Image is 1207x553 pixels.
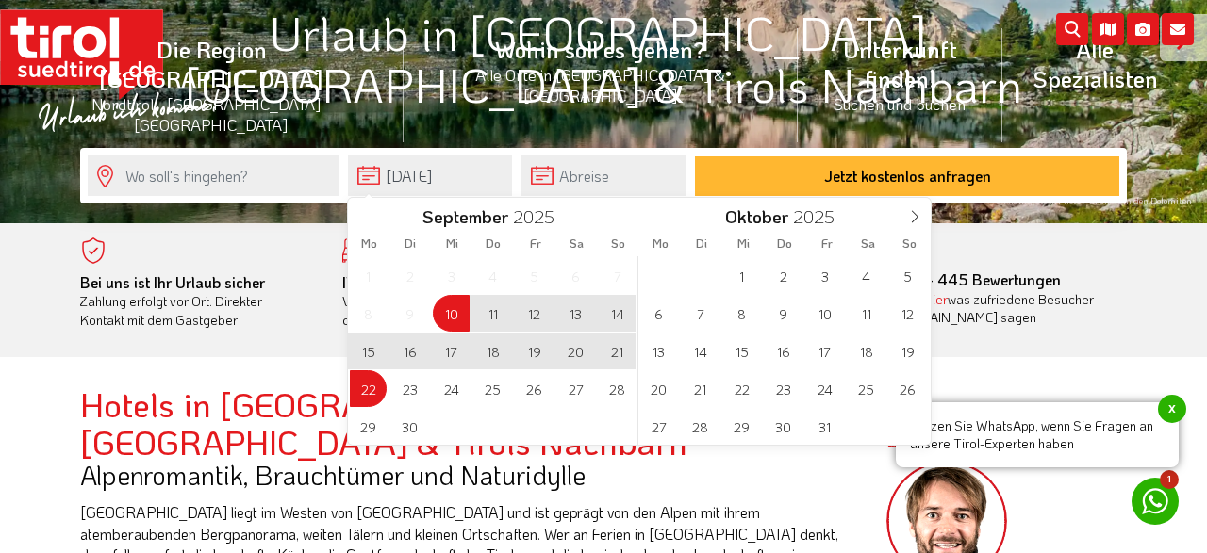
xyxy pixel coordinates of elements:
[1132,478,1179,525] a: 1 Nutzen Sie WhatsApp, wenn Sie Fragen an unsere Tirol-Experten habenx
[426,64,775,106] small: Alle Orte in [GEOGRAPHIC_DATA] & [GEOGRAPHIC_DATA]
[80,461,858,490] h3: Alpenromantik, Brauchtümer und Naturidylle
[391,370,428,407] span: September 23, 2025
[682,333,719,369] span: Oktober 14, 2025
[806,295,843,332] span: Oktober 10, 2025
[557,333,594,369] span: September 20, 2025
[798,14,1002,135] a: Unterkunft finden!Suchen und buchen
[350,408,387,445] span: September 29, 2025
[556,237,598,250] span: Sa
[391,295,428,332] span: September 9, 2025
[889,257,926,294] span: Oktober 5, 2025
[521,155,686,196] input: Abreise
[599,333,636,369] span: September 21, 2025
[598,237,639,250] span: So
[806,237,848,250] span: Fr
[806,333,843,369] span: Oktober 17, 2025
[19,14,404,156] a: Die Region [GEOGRAPHIC_DATA]Nordtirol - [GEOGRAPHIC_DATA] - [GEOGRAPHIC_DATA]
[765,257,802,294] span: Oktober 2, 2025
[350,370,387,407] span: September 22, 2025
[88,155,339,196] input: Wo soll's hingehen?
[350,257,387,294] span: September 1, 2025
[516,295,553,332] span: September 12, 2025
[725,208,788,226] span: Oktober
[599,257,636,294] span: September 7, 2025
[508,204,570,228] input: Year
[640,333,677,369] span: Oktober 13, 2025
[433,333,470,369] span: September 17, 2025
[806,257,843,294] span: Oktober 3, 2025
[682,295,719,332] span: Oktober 7, 2025
[516,257,553,294] span: September 5, 2025
[1002,14,1188,114] a: Alle Spezialisten
[433,370,470,407] span: September 24, 2025
[391,408,428,445] span: September 30, 2025
[889,295,926,332] span: Oktober 12, 2025
[640,295,677,332] span: Oktober 6, 2025
[764,237,805,250] span: Do
[515,237,556,250] span: Fr
[723,257,760,294] span: Oktober 1, 2025
[788,204,851,228] input: Year
[848,333,885,369] span: Oktober 18, 2025
[820,93,980,114] small: Suchen und buchen
[848,257,885,294] span: Oktober 4, 2025
[422,208,508,226] span: September
[640,408,677,445] span: Oktober 27, 2025
[516,333,553,369] span: September 19, 2025
[474,370,511,407] span: September 25, 2025
[848,295,885,332] span: Oktober 11, 2025
[431,237,472,250] span: Mi
[806,370,843,407] span: Oktober 24, 2025
[866,290,1100,327] div: was zufriedene Besucher über [DOMAIN_NAME] sagen
[889,370,926,407] span: Oktober 26, 2025
[682,370,719,407] span: Oktober 21, 2025
[348,237,389,250] span: Mo
[472,237,514,250] span: Do
[640,370,677,407] span: Oktober 20, 2025
[599,370,636,407] span: September 28, 2025
[389,237,431,250] span: Di
[723,333,760,369] span: Oktober 15, 2025
[848,370,885,407] span: Oktober 25, 2025
[557,295,594,332] span: September 13, 2025
[599,295,636,332] span: September 14, 2025
[350,333,387,369] span: September 15, 2025
[889,333,926,369] span: Oktober 19, 2025
[722,237,764,250] span: Mi
[348,155,512,196] input: Anreise
[404,14,798,126] a: Wohin soll es gehen?Alle Orte in [GEOGRAPHIC_DATA] & [GEOGRAPHIC_DATA]
[866,269,1061,289] b: - 445 Bewertungen
[474,257,511,294] span: September 4, 2025
[557,257,594,294] span: September 6, 2025
[1158,395,1186,423] span: x
[848,237,889,250] span: Sa
[350,295,387,332] span: September 8, 2025
[695,156,1119,196] button: Jetzt kostenlos anfragen
[80,272,265,292] b: Bei uns ist Ihr Urlaub sicher
[1160,470,1179,489] span: 1
[1092,13,1124,45] i: Karte öffnen
[80,273,314,330] div: Zahlung erfolgt vor Ort. Direkter Kontakt mit dem Gastgeber
[1127,13,1159,45] i: Fotogalerie
[342,273,576,330] div: Von der Buchung bis zum Aufenthalt, der gesamte Ablauf ist unkompliziert
[433,257,470,294] span: September 3, 2025
[765,333,802,369] span: Oktober 16, 2025
[342,272,538,292] b: Ihr Traumurlaub beginnt hier!
[1162,13,1194,45] i: Kontakt
[41,93,381,135] small: Nordtirol - [GEOGRAPHIC_DATA] - [GEOGRAPHIC_DATA]
[889,237,931,250] span: So
[723,295,760,332] span: Oktober 8, 2025
[765,370,802,407] span: Oktober 23, 2025
[557,370,594,407] span: September 27, 2025
[516,370,553,407] span: September 26, 2025
[391,257,428,294] span: September 2, 2025
[682,408,719,445] span: Oktober 28, 2025
[806,408,843,445] span: Oktober 31, 2025
[474,333,511,369] span: September 18, 2025
[765,408,802,445] span: Oktober 30, 2025
[80,385,858,460] h2: Hotels in [GEOGRAPHIC_DATA], [GEOGRAPHIC_DATA] & Tirols Nachbarn
[474,295,511,332] span: September 11, 2025
[723,408,760,445] span: Oktober 29, 2025
[681,237,722,250] span: Di
[896,402,1179,467] span: Nutzen Sie WhatsApp, wenn Sie Fragen an unsere Tirol-Experten haben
